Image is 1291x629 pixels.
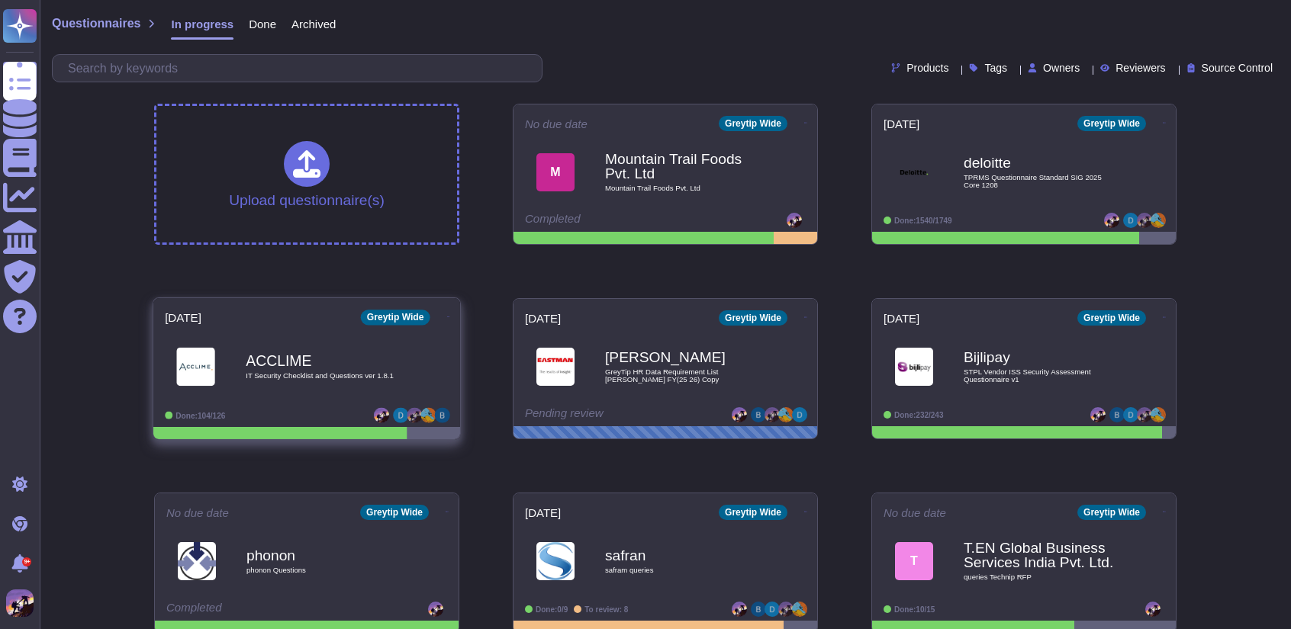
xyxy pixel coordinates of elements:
[3,586,44,620] button: user
[1077,310,1146,326] div: Greytip Wide
[719,116,787,131] div: Greytip Wide
[22,557,31,566] div: 9+
[361,310,430,325] div: Greytip Wide
[176,347,215,386] img: Logo
[605,185,758,192] span: Mountain Trail Foods Pvt. Ltd
[374,408,389,423] img: user
[584,605,628,614] span: To review: 8
[420,408,436,423] img: user
[407,408,422,423] img: user
[360,505,429,520] div: Greytip Wide
[1116,63,1165,73] span: Reviewers
[765,407,780,422] img: user
[719,310,787,326] div: Greytip Wide
[1090,407,1106,422] img: user
[1043,63,1080,73] span: Owners
[166,602,353,617] div: Completed
[605,350,758,364] b: [PERSON_NAME]
[536,542,575,580] img: Logo
[894,217,952,225] span: Done: 1540/1749
[765,602,780,617] img: user
[52,18,140,30] span: Questionnaires
[6,589,34,617] img: user
[1151,407,1166,422] img: user
[1137,407,1152,422] img: user
[895,348,933,386] img: Logo
[536,605,568,614] span: Done: 0/9
[605,566,758,574] span: safram queries
[884,507,946,518] span: No due date
[964,368,1116,383] span: STPL Vendor ISS Security Assessment Questionnaire v1
[1202,63,1273,73] span: Source Control
[428,602,443,617] img: user
[964,174,1116,188] span: TPRMS Questionnaire Standard SIG 2025 Core 1208
[291,18,336,30] span: Archived
[60,55,542,82] input: Search by keywords
[525,118,588,130] span: No due date
[751,602,766,617] img: user
[1123,407,1138,422] img: user
[246,548,399,563] b: phonon
[1151,213,1166,228] img: user
[1104,213,1119,228] img: user
[165,312,201,323] span: [DATE]
[787,213,802,228] img: user
[1109,407,1125,422] img: user
[175,411,225,419] span: Done: 104/126
[964,156,1116,170] b: deloitte
[605,368,758,383] span: GreyTip HR Data Requirement List [PERSON_NAME] FY(25 26) Copy
[605,152,758,181] b: Mountain Trail Foods Pvt. Ltd
[1145,602,1161,617] img: user
[178,542,216,580] img: Logo
[166,507,229,518] span: No due date
[536,348,575,386] img: Logo
[246,353,400,367] b: ACCLIME
[229,141,385,207] div: Upload questionnaire(s)
[525,213,712,228] div: Completed
[246,372,400,380] span: IT Security Checklist and Questions ver 1.8.1
[719,505,787,520] div: Greytip Wide
[778,602,794,617] img: user
[964,541,1116,570] b: T.EN Global Business Services India Pvt. Ltd.
[906,63,948,73] span: Products
[792,602,807,617] img: user
[732,407,747,422] img: user
[525,313,561,324] span: [DATE]
[249,18,276,30] span: Done
[525,407,712,422] div: Pending review
[984,63,1007,73] span: Tags
[1123,213,1138,228] img: user
[732,602,747,617] img: user
[751,407,766,422] img: user
[884,118,919,130] span: [DATE]
[1137,213,1152,228] img: user
[895,153,933,191] img: Logo
[1077,505,1146,520] div: Greytip Wide
[525,507,561,518] span: [DATE]
[792,407,807,422] img: user
[246,566,399,574] span: phonon Questions
[1077,116,1146,131] div: Greytip Wide
[605,548,758,563] b: safran
[964,350,1116,364] b: Bijlipay
[894,605,935,614] span: Done: 10/15
[884,313,919,324] span: [DATE]
[895,542,933,580] div: T
[435,408,450,423] img: user
[393,408,408,423] img: user
[778,407,794,422] img: user
[536,153,575,191] div: M
[171,18,233,30] span: In progress
[964,573,1116,581] span: queries Technip RFP
[894,411,944,419] span: Done: 232/243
